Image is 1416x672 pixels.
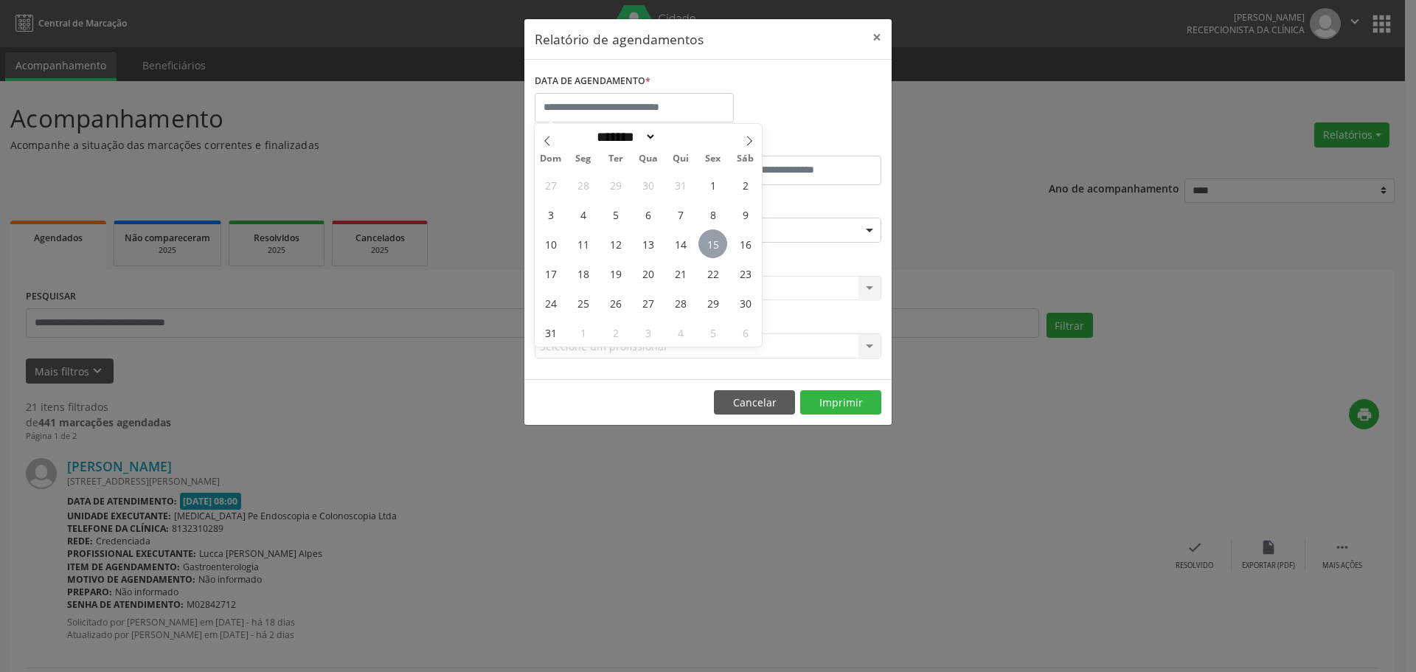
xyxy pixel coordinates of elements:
span: Setembro 5, 2025 [698,318,727,347]
span: Julho 28, 2025 [569,170,597,199]
span: Agosto 10, 2025 [536,229,565,258]
button: Cancelar [714,390,795,415]
span: Julho 29, 2025 [601,170,630,199]
span: Setembro 2, 2025 [601,318,630,347]
span: Dom [535,154,567,164]
span: Agosto 20, 2025 [634,259,662,288]
span: Agosto 30, 2025 [731,288,760,317]
span: Agosto 13, 2025 [634,229,662,258]
span: Setembro 6, 2025 [731,318,760,347]
span: Julho 31, 2025 [666,170,695,199]
span: Agosto 28, 2025 [666,288,695,317]
span: Sáb [729,154,762,164]
span: Setembro 4, 2025 [666,318,695,347]
span: Agosto 1, 2025 [698,170,727,199]
span: Setembro 1, 2025 [569,318,597,347]
label: ATÉ [712,133,881,156]
span: Agosto 7, 2025 [666,200,695,229]
span: Ter [600,154,632,164]
span: Agosto 11, 2025 [569,229,597,258]
span: Agosto 17, 2025 [536,259,565,288]
label: DATA DE AGENDAMENTO [535,70,650,93]
span: Qua [632,154,664,164]
span: Agosto 15, 2025 [698,229,727,258]
span: Agosto 9, 2025 [731,200,760,229]
span: Agosto 29, 2025 [698,288,727,317]
span: Agosto 26, 2025 [601,288,630,317]
span: Julho 27, 2025 [536,170,565,199]
span: Setembro 3, 2025 [634,318,662,347]
span: Agosto 4, 2025 [569,200,597,229]
span: Agosto 12, 2025 [601,229,630,258]
span: Agosto 6, 2025 [634,200,662,229]
span: Agosto 22, 2025 [698,259,727,288]
span: Agosto 23, 2025 [731,259,760,288]
h5: Relatório de agendamentos [535,30,704,49]
span: Agosto 2, 2025 [731,170,760,199]
button: Close [862,19,892,55]
span: Sex [697,154,729,164]
span: Agosto 3, 2025 [536,200,565,229]
select: Month [591,129,656,145]
span: Agosto 24, 2025 [536,288,565,317]
span: Agosto 27, 2025 [634,288,662,317]
span: Seg [567,154,600,164]
span: Agosto 31, 2025 [536,318,565,347]
button: Imprimir [800,390,881,415]
span: Agosto 25, 2025 [569,288,597,317]
input: Year [656,129,705,145]
span: Agosto 5, 2025 [601,200,630,229]
span: Agosto 16, 2025 [731,229,760,258]
span: Julho 30, 2025 [634,170,662,199]
span: Agosto 18, 2025 [569,259,597,288]
span: Agosto 14, 2025 [666,229,695,258]
span: Qui [664,154,697,164]
span: Agosto 21, 2025 [666,259,695,288]
span: Agosto 8, 2025 [698,200,727,229]
span: Agosto 19, 2025 [601,259,630,288]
